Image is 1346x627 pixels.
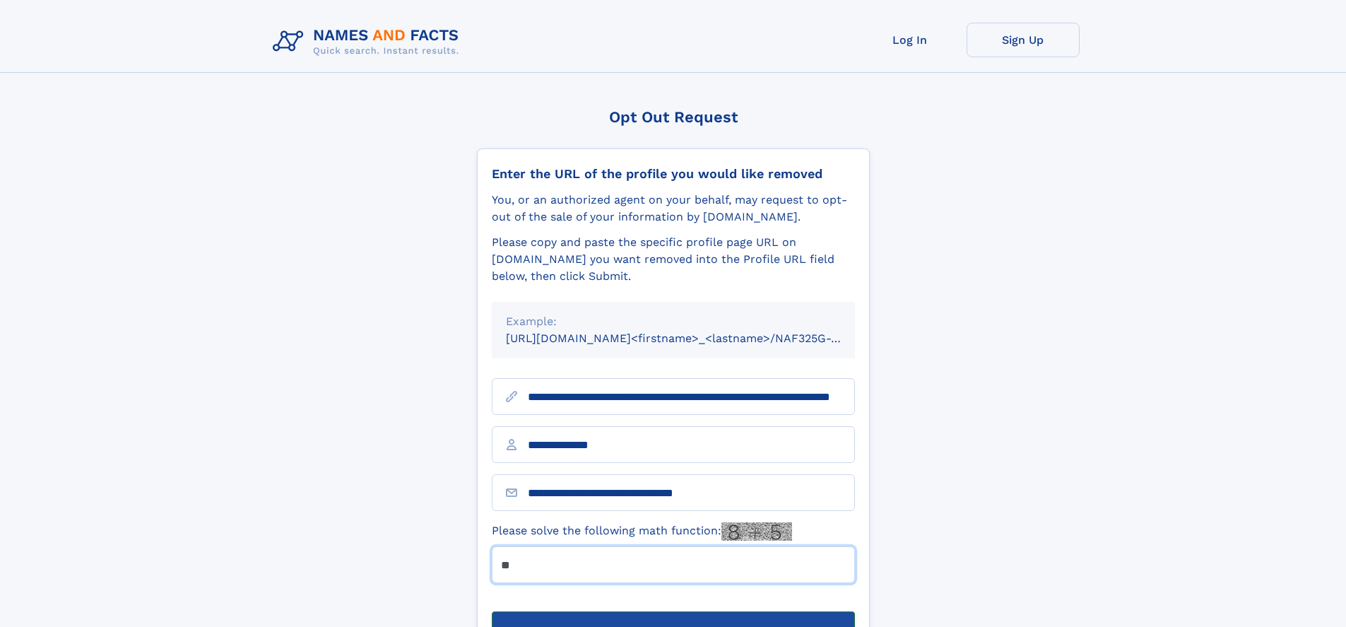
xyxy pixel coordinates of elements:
[506,332,882,345] small: [URL][DOMAIN_NAME]<firstname>_<lastname>/NAF325G-xxxxxxxx
[506,313,841,330] div: Example:
[967,23,1080,57] a: Sign Up
[492,166,855,182] div: Enter the URL of the profile you would like removed
[854,23,967,57] a: Log In
[477,108,870,126] div: Opt Out Request
[492,522,792,541] label: Please solve the following math function:
[492,192,855,225] div: You, or an authorized agent on your behalf, may request to opt-out of the sale of your informatio...
[492,234,855,285] div: Please copy and paste the specific profile page URL on [DOMAIN_NAME] you want removed into the Pr...
[267,23,471,61] img: Logo Names and Facts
